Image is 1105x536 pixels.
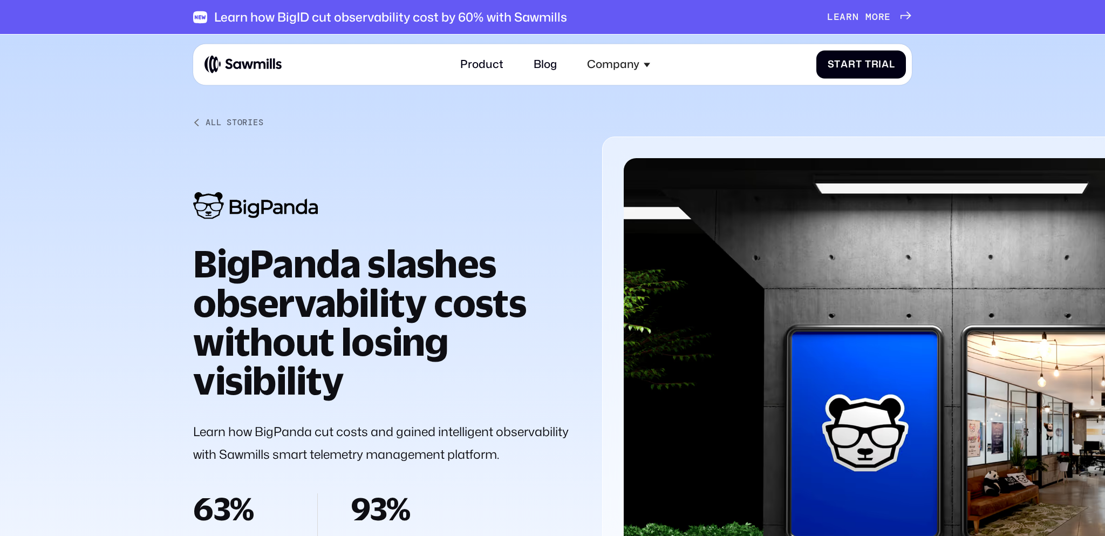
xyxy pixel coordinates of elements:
span: i [878,59,882,71]
span: t [856,59,862,71]
span: e [884,11,891,23]
div: All Stories [206,118,263,127]
h2: 93% [351,493,464,525]
span: e [834,11,840,23]
a: Product [452,50,511,79]
span: n [852,11,859,23]
span: S [828,59,835,71]
span: L [827,11,834,23]
span: T [865,59,871,71]
span: a [841,59,848,71]
span: r [878,11,885,23]
h2: 63% [193,493,284,525]
div: Company [587,58,639,71]
span: a [882,59,889,71]
span: o [872,11,878,23]
span: r [871,59,879,71]
a: StartTrial [816,50,906,78]
span: r [848,59,856,71]
span: l [889,59,895,71]
a: Blog [526,50,565,79]
span: a [840,11,846,23]
span: m [865,11,872,23]
a: All Stories [193,118,576,127]
p: Learn how BigPanda cut costs and gained intelligent observability with Sawmills smart telemetry m... [193,420,576,465]
span: r [846,11,852,23]
div: Company [579,50,659,79]
div: Learn how BigID cut observability cost by 60% with Sawmills [214,10,567,25]
span: t [834,59,841,71]
h1: BigPanda slashes observability costs without losing visibility [193,244,576,400]
a: Learnmore [827,11,912,23]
